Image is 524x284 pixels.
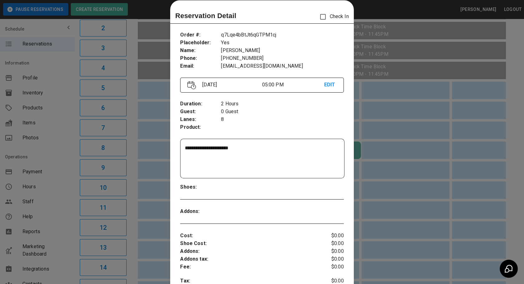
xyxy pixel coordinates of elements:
p: [PERSON_NAME] [221,47,344,55]
p: Yes [221,39,344,47]
p: [EMAIL_ADDRESS][DOMAIN_NAME] [221,62,344,70]
p: $0.00 [316,248,344,255]
p: Duration : [180,100,221,108]
p: Shoes : [180,183,221,191]
p: Email : [180,62,221,70]
p: 05:00 PM [262,81,324,89]
p: $0.00 [316,255,344,263]
p: 0 Guest [221,108,344,116]
p: Shoe Cost : [180,240,316,248]
p: Lanes : [180,116,221,123]
p: Reservation Detail [175,11,236,21]
p: Guest : [180,108,221,116]
p: Order # : [180,31,221,39]
img: Vector [187,81,196,89]
p: 2 Hours [221,100,344,108]
p: Product : [180,123,221,131]
p: Addons tax : [180,255,316,263]
p: $0.00 [316,232,344,240]
p: Fee : [180,263,316,271]
p: q7Lqe4bBtJt6qGTPM1cj [221,31,344,39]
p: EDIT [324,81,337,89]
p: Name : [180,47,221,55]
p: Placeholder : [180,39,221,47]
p: [DATE] [200,81,262,89]
p: $0.00 [316,240,344,248]
p: Cost : [180,232,316,240]
p: [PHONE_NUMBER] [221,55,344,62]
p: 8 [221,116,344,123]
p: Check In [316,10,349,23]
p: Phone : [180,55,221,62]
p: Addons : [180,248,316,255]
p: $0.00 [316,263,344,271]
p: Addons : [180,208,221,215]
